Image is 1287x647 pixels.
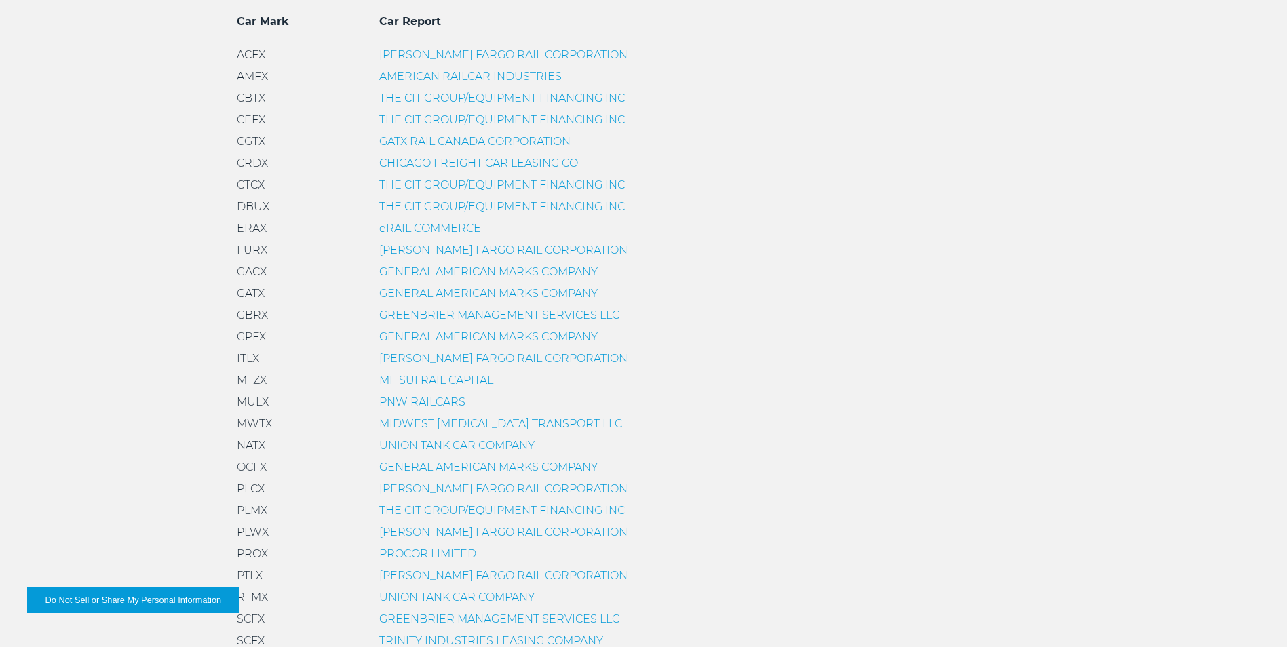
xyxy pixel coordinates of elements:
[379,374,493,387] a: MITSUI RAIL CAPITAL
[237,200,269,213] span: DBUX
[237,374,267,387] span: MTZX
[379,243,628,256] a: [PERSON_NAME] FARGO RAIL CORPORATION
[237,569,263,582] span: PTLX
[379,309,619,321] a: GREENBRIER MANAGEMENT SERVICES LLC
[379,547,476,560] a: PROCOR LIMITED
[237,309,268,321] span: GBRX
[237,504,267,517] span: PLMX
[379,330,598,343] a: GENERAL AMERICAN MARKS COMPANY
[237,178,265,191] span: CTCX
[379,591,535,604] a: UNION TANK CAR COMPANY
[237,634,265,647] span: SCFX
[379,395,465,408] a: PNW RAILCARS
[379,48,628,61] a: [PERSON_NAME] FARGO RAIL CORPORATION
[237,482,265,495] span: PLCX
[379,92,625,104] a: THE CIT GROUP/EQUIPMENT FINANCING INC
[237,591,268,604] span: RTMX
[237,460,267,473] span: OCFX
[379,612,619,625] a: GREENBRIER MANAGEMENT SERVICES LLC
[237,352,259,365] span: ITLX
[1219,582,1287,647] iframe: Chat Widget
[379,417,622,430] a: MIDWEST [MEDICAL_DATA] TRANSPORT LLC
[379,352,628,365] a: [PERSON_NAME] FARGO RAIL CORPORATION
[237,526,269,538] span: PLWX
[237,92,265,104] span: CBTX
[379,15,441,28] span: Car Report
[379,200,625,213] a: THE CIT GROUP/EQUIPMENT FINANCING INC
[237,417,272,430] span: MWTX
[379,504,625,517] a: THE CIT GROUP/EQUIPMENT FINANCING INC
[27,587,239,613] button: Do Not Sell or Share My Personal Information
[237,287,265,300] span: GATX
[237,15,289,28] span: Car Mark
[237,612,265,625] span: SCFX
[237,113,265,126] span: CEFX
[379,135,571,148] a: GATX RAIL CANADA CORPORATION
[379,460,598,473] a: GENERAL AMERICAN MARKS COMPANY
[237,265,267,278] span: GACX
[237,135,265,148] span: CGTX
[237,395,269,408] span: MULX
[237,157,268,170] span: CRDX
[379,70,562,83] a: AMERICAN RAILCAR INDUSTRIES
[237,547,268,560] span: PROX
[379,222,481,235] a: eRAIL COMMERCE
[379,482,628,495] a: [PERSON_NAME] FARGO RAIL CORPORATION
[379,569,628,582] a: [PERSON_NAME] FARGO RAIL CORPORATION
[379,113,625,126] a: THE CIT GROUP/EQUIPMENT FINANCING INC
[379,634,603,647] a: TRINITY INDUSTRIES LEASING COMPANY
[379,287,598,300] a: GENERAL AMERICAN MARKS COMPANY
[379,439,535,452] a: UNION TANK CAR COMPANY
[379,178,625,191] a: THE CIT GROUP/EQUIPMENT FINANCING INC
[237,70,268,83] span: AMFX
[237,48,265,61] span: ACFX
[237,243,267,256] span: FURX
[379,157,578,170] a: CHICAGO FREIGHT CAR LEASING CO
[237,222,267,235] span: ERAX
[379,265,598,278] a: GENERAL AMERICAN MARKS COMPANY
[237,439,265,452] span: NATX
[379,526,628,538] a: [PERSON_NAME] FARGO RAIL CORPORATION
[237,330,266,343] span: GPFX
